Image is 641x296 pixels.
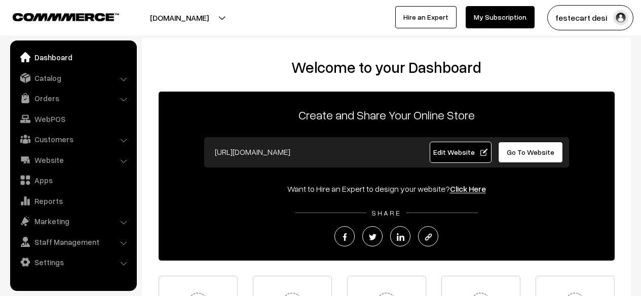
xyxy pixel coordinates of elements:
[115,5,244,30] button: [DOMAIN_NAME]
[507,148,554,156] span: Go To Website
[13,233,133,251] a: Staff Management
[430,142,492,163] a: Edit Website
[159,183,615,195] div: Want to Hire an Expert to design your website?
[450,184,486,194] a: Click Here
[466,6,535,28] a: My Subscription
[433,148,487,156] span: Edit Website
[13,192,133,210] a: Reports
[13,212,133,230] a: Marketing
[13,171,133,189] a: Apps
[13,110,133,128] a: WebPOS
[13,151,133,169] a: Website
[547,5,633,30] button: festecart desi
[13,10,101,22] a: COMMMERCE
[159,106,615,124] p: Create and Share Your Online Store
[13,13,119,21] img: COMMMERCE
[13,130,133,148] a: Customers
[13,69,133,87] a: Catalog
[366,208,406,217] span: SHARE
[13,48,133,66] a: Dashboard
[395,6,457,28] a: Hire an Expert
[13,253,133,271] a: Settings
[152,58,621,76] h2: Welcome to your Dashboard
[613,10,628,25] img: user
[498,142,563,163] a: Go To Website
[13,89,133,107] a: Orders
